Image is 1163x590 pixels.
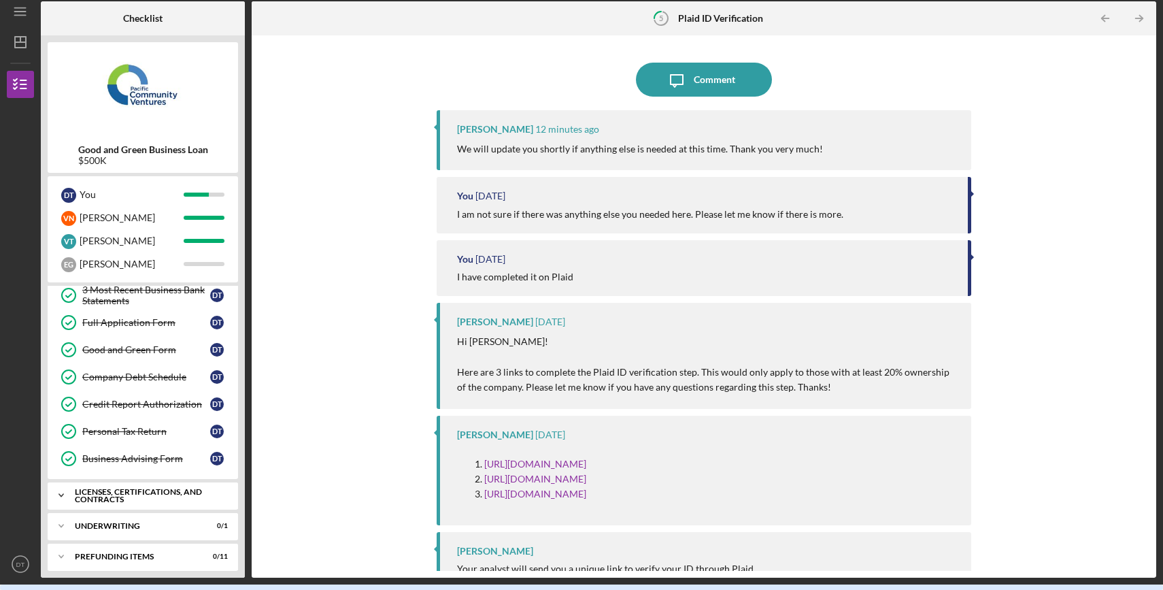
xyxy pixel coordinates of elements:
div: D T [210,397,224,411]
div: Underwriting [75,522,194,530]
a: Business Advising FormDT [54,445,231,472]
time: 2025-08-20 17:45 [535,316,565,327]
b: Plaid ID Verification [678,13,763,24]
a: Company Debt ScheduleDT [54,363,231,391]
div: $500K [78,155,208,166]
div: [PERSON_NAME] [457,124,533,135]
div: V N [61,211,76,226]
div: [PERSON_NAME] [457,429,533,440]
p: Hi [PERSON_NAME]! Here are 3 links to complete the Plaid ID verification step. This would only ap... [457,334,958,395]
div: Full Application Form [82,317,210,328]
a: [URL][DOMAIN_NAME] [484,473,586,485]
div: D T [210,452,224,465]
div: 0 / 1 [203,522,228,530]
div: You [457,191,473,201]
img: Product logo [48,49,238,131]
a: Good and Green FormDT [54,336,231,363]
a: Full Application FormDT [54,309,231,336]
div: D T [210,316,224,329]
button: DT [7,551,34,578]
div: 3 Most Recent Business Bank Statements [82,284,210,306]
tspan: 5 [659,14,663,22]
div: Licenses, Certifications, and Contracts [75,488,221,504]
div: D T [61,188,76,203]
a: Personal Tax ReturnDT [54,418,231,445]
div: E G [61,257,76,272]
div: Comment [694,63,735,97]
div: Prefunding Items [75,553,194,561]
a: [URL][DOMAIN_NAME] [484,458,586,470]
a: [URL][DOMAIN_NAME] [484,488,586,499]
p: We will update you shortly if anything else is needed at this time. Thank you very much! [457,142,823,157]
div: [PERSON_NAME] [457,546,533,557]
div: Business Advising Form [82,453,210,464]
div: You [457,254,473,265]
time: 2025-08-20 17:44 [535,429,565,440]
div: Personal Tax Return [82,426,210,437]
b: Good and Green Business Loan [78,144,208,155]
div: D T [210,370,224,384]
div: Good and Green Form [82,344,210,355]
div: I have completed it on Plaid [457,272,573,282]
div: Your analyst will send you a unique link to verify your ID through Plaid. [457,563,756,574]
div: 0 / 11 [203,553,228,561]
b: Checklist [123,13,163,24]
div: [PERSON_NAME] [80,206,184,229]
button: Comment [636,63,772,97]
time: 2025-08-21 18:25 [475,191,505,201]
text: DT [16,561,25,568]
div: D T [210,425,224,438]
div: D T [210,343,224,357]
div: [PERSON_NAME] [80,252,184,276]
div: Credit Report Authorization [82,399,210,410]
div: D T [210,289,224,302]
div: V T [61,234,76,249]
a: Credit Report AuthorizationDT [54,391,231,418]
time: 2025-08-22 22:20 [535,124,599,135]
div: Company Debt Schedule [82,372,210,382]
a: 3 Most Recent Business Bank StatementsDT [54,282,231,309]
div: [PERSON_NAME] [80,229,184,252]
div: I am not sure if there was anything else you needed here. Please let me know if there is more. [457,209,843,220]
div: You [80,183,184,206]
div: [PERSON_NAME] [457,316,533,327]
time: 2025-08-21 05:01 [475,254,505,265]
